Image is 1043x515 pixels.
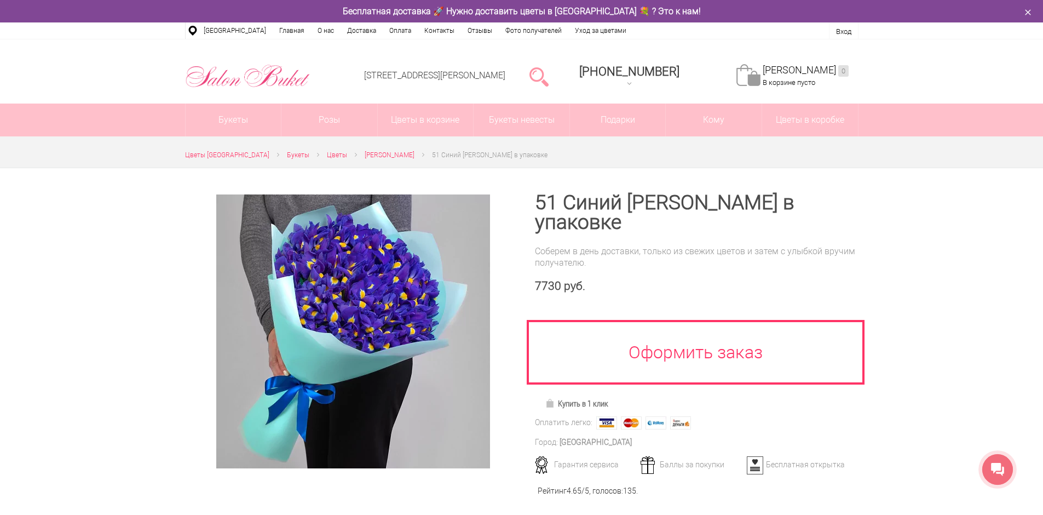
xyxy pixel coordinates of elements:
ins: 0 [838,65,849,77]
div: Соберем в день доставки, только из свежих цветов и затем с улыбкой вручим получателю. [535,245,858,268]
a: [PERSON_NAME] [763,64,849,77]
div: Бесплатная открытка [743,460,851,470]
span: [PHONE_NUMBER] [579,65,679,78]
a: Цветы [327,150,347,161]
a: Уход за цветами [568,22,633,39]
a: [PHONE_NUMBER] [573,61,686,92]
a: Букеты [287,150,309,161]
a: Доставка [341,22,383,39]
a: Контакты [418,22,461,39]
div: Рейтинг /5, голосов: . [538,485,638,497]
span: Цветы [GEOGRAPHIC_DATA] [185,151,269,159]
div: Баллы за покупки [637,460,745,470]
div: Гарантия сервиса [531,460,639,470]
a: Цветы в коробке [762,104,858,136]
img: 51 Синий Ирис в упаковке [216,194,490,468]
a: Букеты невесты [474,104,569,136]
div: [GEOGRAPHIC_DATA] [560,437,632,448]
a: Розы [281,104,377,136]
span: Букеты [287,151,309,159]
div: Оплатить легко: [535,417,592,428]
img: MasterCard [621,416,642,430]
span: В корзине пусто [763,78,815,87]
a: Оформить заказ [527,320,865,385]
a: Оплата [383,22,418,39]
img: Visa [596,416,617,430]
img: Webmoney [646,416,666,430]
a: [STREET_ADDRESS][PERSON_NAME] [364,70,505,81]
a: Фото получателей [499,22,568,39]
a: Купить в 1 клик [540,396,613,411]
span: [PERSON_NAME] [365,151,414,159]
a: Увеличить [198,194,509,468]
span: Кому [666,104,762,136]
a: О нас [311,22,341,39]
a: Подарки [570,104,666,136]
a: [GEOGRAPHIC_DATA] [197,22,273,39]
a: Цветы [GEOGRAPHIC_DATA] [185,150,269,161]
div: Город: [535,437,558,448]
img: Купить в 1 клик [545,399,558,408]
span: 51 Синий [PERSON_NAME] в упаковке [432,151,548,159]
a: Главная [273,22,311,39]
div: 7730 руб. [535,279,858,293]
span: 135 [623,487,636,495]
a: Отзывы [461,22,499,39]
div: Бесплатная доставка 🚀 Нужно доставить цветы в [GEOGRAPHIC_DATA] 💐 ? Это к нам! [177,5,867,17]
img: Цветы Нижний Новгород [185,62,310,90]
h1: 51 Синий [PERSON_NAME] в упаковке [535,193,858,232]
img: Яндекс Деньги [670,416,691,430]
a: [PERSON_NAME] [365,150,414,161]
a: Букеты [186,104,281,136]
span: Цветы [327,151,347,159]
span: 4.65 [567,487,581,495]
a: Цветы в корзине [378,104,474,136]
a: Вход [836,27,851,36]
